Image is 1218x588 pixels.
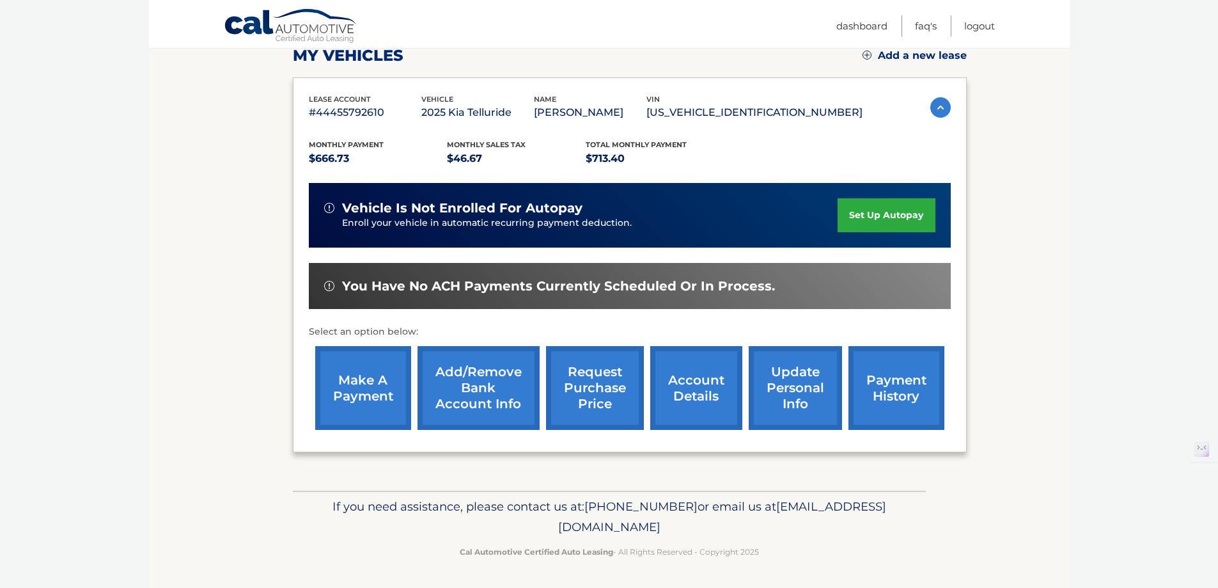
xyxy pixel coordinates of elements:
p: $666.73 [309,150,448,168]
a: FAQ's [915,15,937,36]
span: vehicle is not enrolled for autopay [342,200,582,216]
p: $713.40 [586,150,724,168]
a: Add a new lease [863,49,967,62]
span: [PHONE_NUMBER] [584,499,698,514]
span: [EMAIL_ADDRESS][DOMAIN_NAME] [558,499,886,534]
p: [US_VEHICLE_IDENTIFICATION_NUMBER] [646,104,863,122]
a: make a payment [315,346,411,430]
p: Select an option below: [309,324,951,340]
a: Logout [964,15,995,36]
img: alert-white.svg [324,281,334,291]
a: Dashboard [836,15,887,36]
p: Enroll your vehicle in automatic recurring payment deduction. [342,216,838,230]
span: You have no ACH payments currently scheduled or in process. [342,278,775,294]
span: Monthly sales Tax [447,140,526,149]
a: update personal info [749,346,842,430]
span: name [534,95,556,104]
p: - All Rights Reserved - Copyright 2025 [301,545,917,559]
p: If you need assistance, please contact us at: or email us at [301,497,917,537]
p: 2025 Kia Telluride [421,104,534,122]
p: [PERSON_NAME] [534,104,646,122]
span: lease account [309,95,371,104]
img: alert-white.svg [324,203,334,213]
span: Total Monthly Payment [586,140,687,149]
img: accordion-active.svg [930,97,951,118]
h2: my vehicles [293,46,403,65]
span: vehicle [421,95,453,104]
img: add.svg [863,51,871,60]
span: vin [646,95,660,104]
strong: Cal Automotive Certified Auto Leasing [460,547,613,557]
a: account details [650,346,742,430]
a: Cal Automotive [224,8,358,45]
a: request purchase price [546,346,644,430]
a: payment history [848,346,944,430]
a: Add/Remove bank account info [418,346,540,430]
p: #44455792610 [309,104,421,122]
p: $46.67 [447,150,586,168]
a: set up autopay [838,198,935,232]
span: Monthly Payment [309,140,384,149]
